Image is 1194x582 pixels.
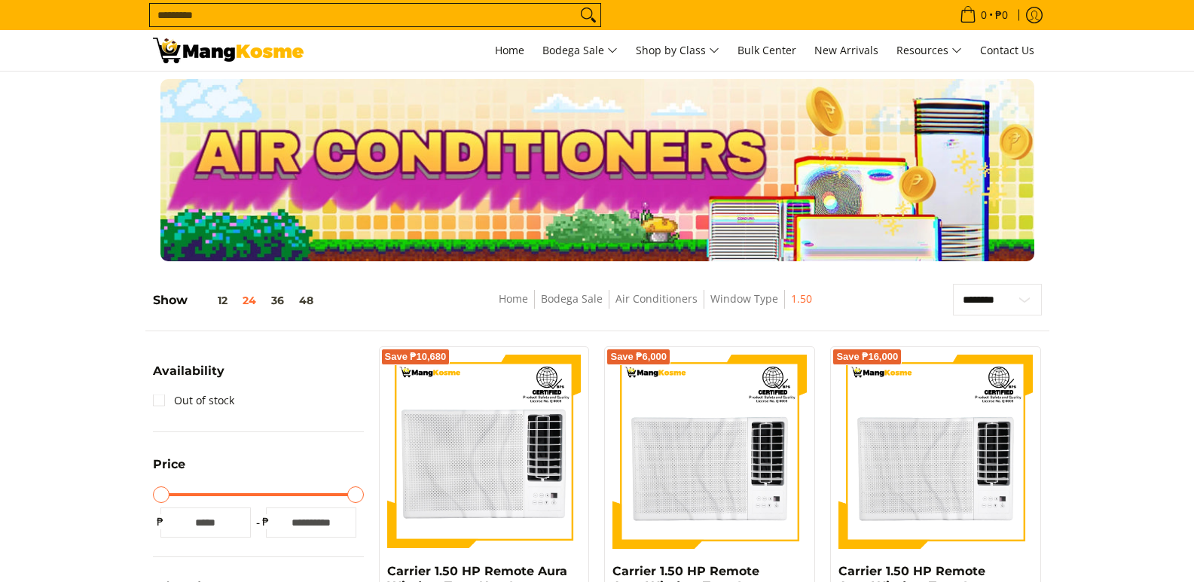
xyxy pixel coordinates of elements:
[836,352,898,361] span: Save ₱16,000
[710,291,778,306] a: Window Type
[980,43,1034,57] span: Contact Us
[153,389,234,413] a: Out of stock
[264,294,292,306] button: 36
[535,30,625,71] a: Bodega Sale
[979,10,989,20] span: 0
[499,291,528,306] a: Home
[319,30,1042,71] nav: Main Menu
[576,4,600,26] button: Search
[730,30,804,71] a: Bulk Center
[973,30,1042,71] a: Contact Us
[737,43,796,57] span: Bulk Center
[153,293,321,308] h5: Show
[153,38,304,63] img: Bodega Sale Aircon l Mang Kosme: Home Appliances Warehouse Sale Window Type 1.50
[258,514,273,529] span: ₱
[188,294,235,306] button: 12
[385,352,447,361] span: Save ₱10,680
[814,43,878,57] span: New Arrivals
[235,294,264,306] button: 24
[993,10,1010,20] span: ₱0
[896,41,962,60] span: Resources
[487,30,532,71] a: Home
[612,355,807,549] img: Carrier 1.50 HP Remote Aura Window-Type Inverter Air Conditioner (Premium)
[153,514,168,529] span: ₱
[292,294,321,306] button: 48
[791,290,812,309] span: 1.50
[402,290,910,324] nav: Breadcrumbs
[542,41,618,60] span: Bodega Sale
[838,355,1033,549] img: Carrier 1.50 HP Remote Aura Window-Type Inverter Air Conditioner (Class B)
[615,291,698,306] a: Air Conditioners
[153,365,224,377] span: Availability
[610,352,667,361] span: Save ₱6,000
[153,459,185,482] summary: Open
[541,291,603,306] a: Bodega Sale
[153,459,185,471] span: Price
[955,7,1012,23] span: •
[628,30,727,71] a: Shop by Class
[636,41,719,60] span: Shop by Class
[807,30,886,71] a: New Arrivals
[387,355,582,549] img: Carrier 1.50 HP Remote Aura Window-Type Non-Inverter Air Conditioner (Class B)
[889,30,970,71] a: Resources
[495,43,524,57] span: Home
[153,365,224,389] summary: Open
